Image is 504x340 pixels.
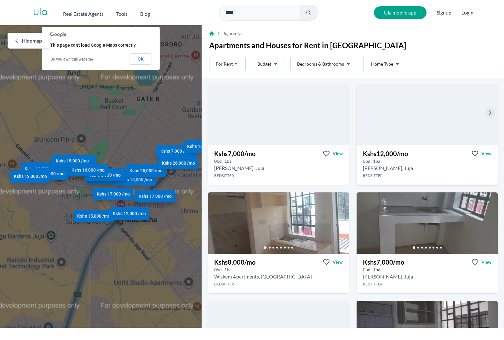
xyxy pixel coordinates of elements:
[224,158,232,164] h5: 1 bathrooms
[97,191,130,197] span: Kshs 17,000 /mo
[33,7,48,18] a: ula
[209,57,246,71] button: For Rent
[113,210,146,217] span: Kshs 12,000 /mo
[214,158,222,164] h5: 0 bedrooms
[86,172,126,185] button: Kshs 7,000 /mo
[208,145,349,185] a: Kshs7,000/moViewView property in detail0bd 1ba [PERSON_NAME], JujaBedsitter
[140,10,150,18] h2: Blog
[93,188,133,200] a: Kshs 17,000 /mo
[160,148,191,154] span: Kshs 7,000 /mo
[363,158,370,164] h5: 0 bedrooms
[50,43,137,48] span: This page can't load Google Maps correctly.
[28,167,68,180] a: Kshs 15,000 /mo
[363,258,404,267] h3: Kshs 7,000 /mo
[357,145,498,185] a: Kshs12,000/moViewView property in detail0bd 1ba [PERSON_NAME], JujaBedsitter
[214,164,264,172] h2: Bedsitter for rent in Juja - Kshs 7,000/mo -Ruth Collections, Juja, Kenya, Kiambu County county
[333,259,343,265] span: View
[297,61,344,67] span: Bedrooms & Bathrooms
[257,61,271,67] span: Budget
[209,40,496,50] h1: Apartments and Houses for Rent in [GEOGRAPHIC_DATA]
[25,165,58,172] span: Kshs 12,500 /mo
[251,57,285,71] button: Budget
[208,173,349,178] h4: Bedsitter
[357,282,498,287] h4: Bedsitter
[214,273,312,280] h2: Bedsitter for rent in Juja - Kshs 8,000/mo -Wiskem Apartments, Juja, Kenya, Kiambu County county
[68,164,108,176] a: Kshs 16,000 /mo
[353,82,501,147] img: Bedsitter for rent - Kshs 12,000/mo - in Juja near Novia Fiber, Juja, Kenya, Kiambu County - main...
[77,213,110,219] span: Kshs 15,000 /mo
[52,155,93,167] button: Kshs 15,000 /mo
[51,158,92,171] a: Kshs 12,000 /mo
[333,150,343,157] span: View
[224,267,232,273] h5: 1 bathrooms
[126,164,166,177] a: Kshs 25,000 /mo
[116,8,128,18] button: Tools
[290,57,358,71] button: Bedrooms & Bathrooms
[72,167,105,173] span: Kshs 16,000 /mo
[129,167,163,174] span: Kshs 25,000 /mo
[140,8,150,18] a: Blog
[135,190,175,202] a: Kshs 17,000 /mo
[214,267,222,273] h5: 0 bedrooms
[214,149,255,158] h3: Kshs 7,000 /mo
[21,162,61,175] a: Kshs 12,500 /mo
[223,30,244,37] span: Juja rentals
[90,175,121,181] span: Kshs 7,000 /mo
[50,57,94,62] a: Do you own this website?
[14,173,47,179] span: Kshs 13,000 /mo
[363,149,408,158] h3: Kshs 12,000 /mo
[461,9,473,16] button: Login
[90,172,121,178] span: Kshs 8,000 /mo
[363,57,407,71] button: Home Type
[216,61,233,67] span: For Rent
[437,6,451,19] span: Signup
[85,169,125,181] a: Kshs 8,000 /mo
[357,173,498,178] h4: Bedsitter
[63,8,163,18] nav: Main
[208,84,349,145] img: Bedsitter for rent - Kshs 7,000/mo - in Juja near Ruth Collections, Juja, Kenya, Kiambu County - ...
[130,53,152,65] button: OK
[115,173,156,186] a: Kshs 18,000 /mo
[481,150,491,157] span: View
[363,273,413,280] h2: Bedsitter for rent in Juja - Kshs 7,000/mo -Juja Duka La vioo- Crystal GlassMart, Juja, Kenya, Ki...
[187,143,220,149] span: Kshs 10,000 /mo
[374,6,427,19] a: Ula mobile app
[22,37,42,44] span: Hide map
[481,259,491,265] span: View
[208,254,349,293] a: Kshs8,000/moViewView property in detail0bd 1ba Wiskem Apartments, [GEOGRAPHIC_DATA]Bedsitter
[363,267,370,273] h5: 0 bedrooms
[139,193,172,199] span: Kshs 17,000 /mo
[74,210,114,222] a: Kshs 15,000 /mo
[63,10,104,18] h2: Real Estate Agents
[158,156,198,169] a: Kshs 26,000 /mo
[357,254,498,293] a: Kshs7,000/moViewView property in detail0bd 1ba [PERSON_NAME], JujaBedsitter
[63,8,104,18] button: Real Estate Agents
[373,158,380,164] h5: 1 bathrooms
[373,267,380,273] h5: 1 bathrooms
[371,61,393,67] span: Home Type
[363,164,413,172] h2: Bedsitter for rent in Juja - Kshs 12,000/mo -Novia Fiber, Juja, Kenya, Kiambu County county
[56,158,89,164] span: Kshs 15,000 /mo
[162,160,195,166] span: Kshs 26,000 /mo
[10,170,50,182] a: Kshs 13,000 /mo
[485,108,495,118] a: Go to the next property image
[184,140,224,153] a: Kshs 10,000 /mo
[156,145,196,157] a: Kshs 7,000 /mo
[208,282,349,287] h4: Bedsitter
[214,258,255,267] h3: Kshs 8,000 /mo
[109,207,149,220] a: Kshs 12,000 /mo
